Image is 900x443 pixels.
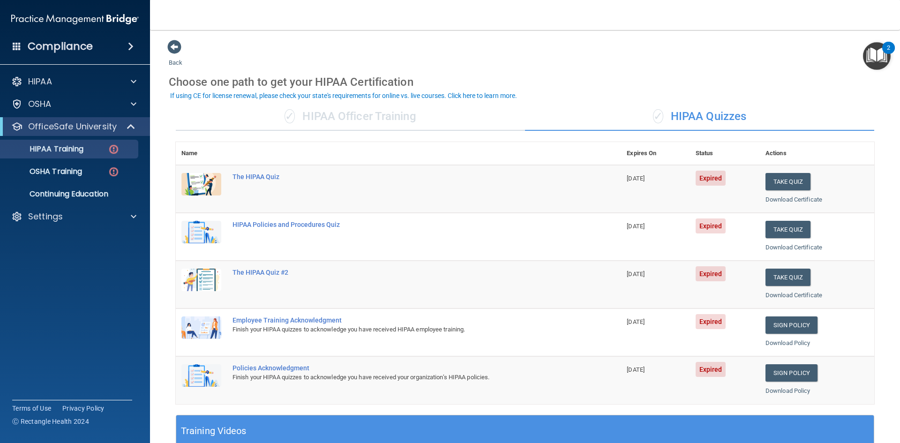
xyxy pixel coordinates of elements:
div: If using CE for license renewal, please check your state's requirements for online vs. live cours... [170,92,517,99]
p: HIPAA Training [6,144,83,154]
p: OSHA Training [6,167,82,176]
a: Settings [11,211,136,222]
a: Download Policy [765,339,810,346]
span: Expired [696,314,726,329]
button: Take Quiz [765,221,810,238]
div: Finish your HIPAA quizzes to acknowledge you have received your organization’s HIPAA policies. [232,372,574,383]
div: Policies Acknowledgment [232,364,574,372]
div: Employee Training Acknowledgment [232,316,574,324]
img: danger-circle.6113f641.png [108,166,120,178]
img: danger-circle.6113f641.png [108,143,120,155]
h4: Compliance [28,40,93,53]
span: Ⓒ Rectangle Health 2024 [12,417,89,426]
span: Expired [696,218,726,233]
button: Take Quiz [765,173,810,190]
th: Name [176,142,227,165]
a: Back [169,48,182,66]
button: Open Resource Center, 2 new notifications [863,42,891,70]
span: ✓ [285,109,295,123]
span: Expired [696,362,726,377]
div: 2 [887,48,890,60]
span: Expired [696,266,726,281]
div: Choose one path to get your HIPAA Certification [169,68,881,96]
img: PMB logo [11,10,139,29]
p: OSHA [28,98,52,110]
a: OfficeSafe University [11,121,136,132]
button: Take Quiz [765,269,810,286]
div: HIPAA Quizzes [525,103,874,131]
a: Download Certificate [765,244,822,251]
th: Expires On [621,142,690,165]
a: Privacy Policy [62,404,105,413]
th: Status [690,142,760,165]
span: [DATE] [627,175,645,182]
h5: Training Videos [181,423,247,439]
p: Settings [28,211,63,222]
div: HIPAA Officer Training [176,103,525,131]
a: Download Certificate [765,292,822,299]
span: [DATE] [627,366,645,373]
div: The HIPAA Quiz [232,173,574,180]
p: OfficeSafe University [28,121,117,132]
a: Sign Policy [765,364,817,382]
a: Download Policy [765,387,810,394]
th: Actions [760,142,874,165]
a: HIPAA [11,76,136,87]
p: Continuing Education [6,189,134,199]
div: HIPAA Policies and Procedures Quiz [232,221,574,228]
div: The HIPAA Quiz #2 [232,269,574,276]
p: HIPAA [28,76,52,87]
span: ✓ [653,109,663,123]
span: Expired [696,171,726,186]
a: OSHA [11,98,136,110]
a: Sign Policy [765,316,817,334]
div: Finish your HIPAA quizzes to acknowledge you have received HIPAA employee training. [232,324,574,335]
a: Terms of Use [12,404,51,413]
span: [DATE] [627,223,645,230]
iframe: Drift Widget Chat Controller [853,378,889,414]
span: [DATE] [627,318,645,325]
span: [DATE] [627,270,645,278]
button: If using CE for license renewal, please check your state's requirements for online vs. live cours... [169,91,518,100]
a: Download Certificate [765,196,822,203]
